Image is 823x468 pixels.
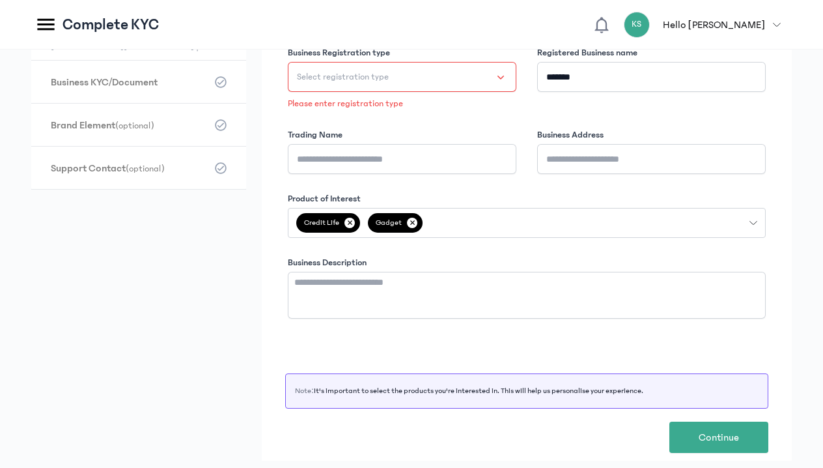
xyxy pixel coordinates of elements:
[296,213,360,233] span: Credit Life
[63,14,159,35] p: Complete KYC
[663,17,765,33] p: Hello [PERSON_NAME]
[537,46,637,59] label: Registered Business name
[297,70,389,83] span: Select registration type
[344,218,355,228] p: ✕
[288,256,367,269] label: Business Description
[288,97,516,110] p: Please enter registration type
[669,422,768,453] button: Continue
[699,430,739,445] span: Continue
[126,164,165,174] span: (optional)
[288,128,342,141] label: Trading Name
[288,62,516,92] button: Select registration type
[288,192,361,205] label: Product of Interest
[288,208,766,238] button: Credit Life✕Gadget✕
[314,387,643,395] span: It's important to select the products you're interested in. This will help us personalise your ex...
[51,75,207,89] h3: Business KYC/Document
[624,12,788,38] button: KSHello [PERSON_NAME]
[295,386,759,396] p: Note:
[288,46,390,59] label: Business Registration type
[624,12,650,38] div: KS
[51,118,207,132] h3: Brand Element
[51,161,207,175] h3: Support Contact
[368,213,423,233] span: Gadget
[115,121,154,131] span: (optional)
[407,218,417,228] p: ✕
[537,128,604,141] label: Business Address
